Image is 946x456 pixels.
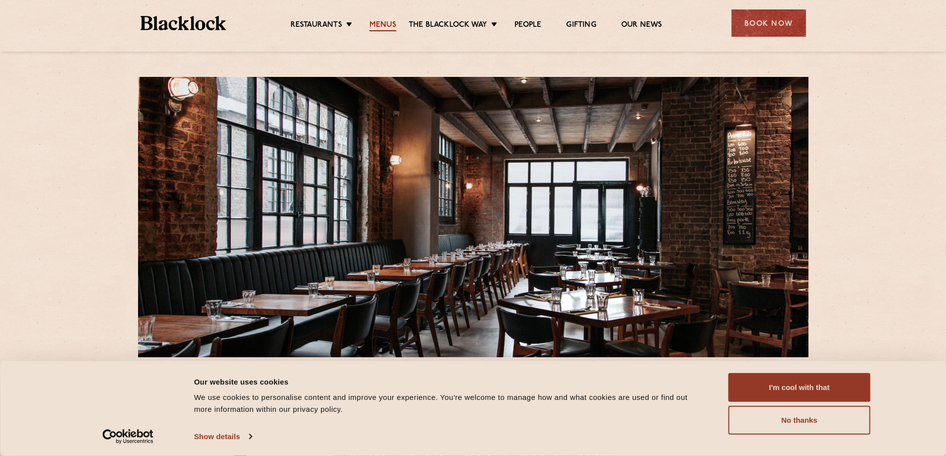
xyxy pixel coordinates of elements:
[731,9,806,37] div: Book Now
[291,20,342,31] a: Restaurants
[409,20,487,31] a: The Blacklock Way
[141,16,226,30] img: BL_Textured_Logo-footer-cropped.svg
[566,20,596,31] a: Gifting
[194,429,252,444] a: Show details
[514,20,541,31] a: People
[194,376,706,388] div: Our website uses cookies
[728,406,871,435] button: No thanks
[621,20,662,31] a: Our News
[369,20,396,31] a: Menus
[194,391,706,415] div: We use cookies to personalise content and improve your experience. You're welcome to manage how a...
[728,373,871,402] button: I'm cool with that
[84,429,171,444] a: Usercentrics Cookiebot - opens in a new window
